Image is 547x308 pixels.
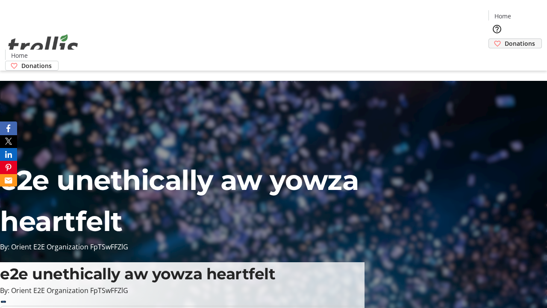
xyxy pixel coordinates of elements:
img: Orient E2E Organization FpTSwFFZlG's Logo [5,25,81,68]
span: Donations [21,61,52,70]
span: Home [11,51,28,60]
a: Home [489,12,516,21]
button: Help [488,21,506,38]
a: Donations [488,38,542,48]
span: Home [494,12,511,21]
button: Cart [488,48,506,65]
span: Donations [505,39,535,48]
a: Home [6,51,33,60]
a: Donations [5,61,59,71]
